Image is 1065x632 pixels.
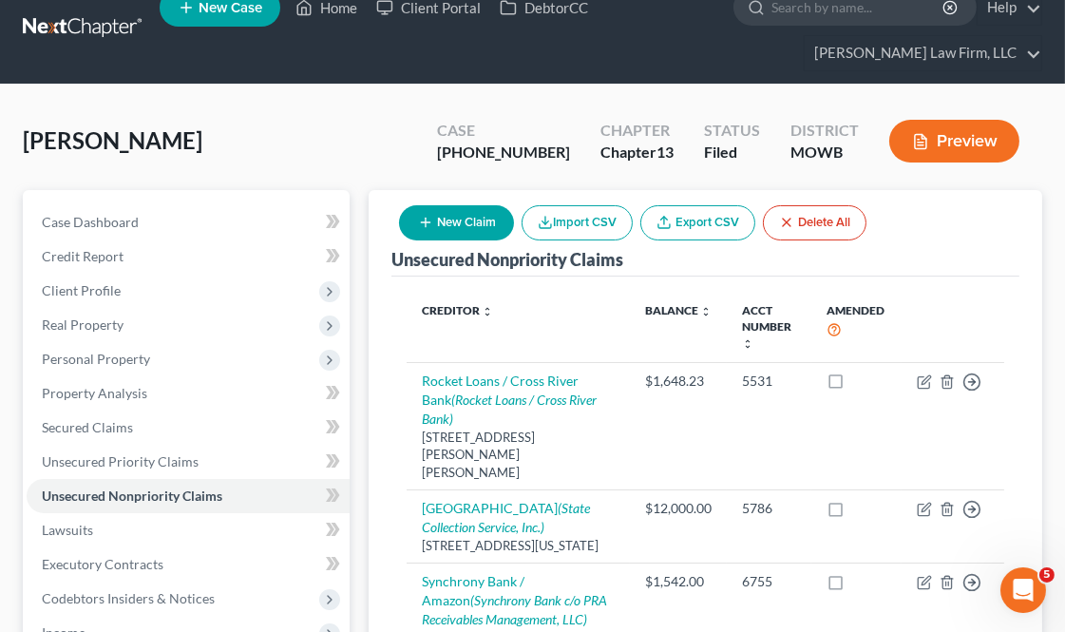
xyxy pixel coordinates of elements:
button: Import CSV [522,205,633,240]
span: Unsecured Priority Claims [42,453,199,469]
div: $12,000.00 [645,499,712,518]
span: Personal Property [42,351,150,367]
button: Delete All [763,205,866,240]
span: Executory Contracts [42,556,163,572]
a: Creditor unfold_more [422,303,493,317]
button: Preview [889,120,1019,163]
th: Amended [811,292,902,363]
span: Property Analysis [42,385,147,401]
i: unfold_more [700,306,712,317]
div: 6755 [742,572,796,591]
span: Credit Report [42,248,124,264]
span: Case Dashboard [42,214,139,230]
iframe: Intercom live chat [1000,567,1046,613]
div: Case [437,120,570,142]
i: (State Collection Service, Inc.) [422,500,590,535]
a: [PERSON_NAME] Law Firm, LLC [805,36,1041,70]
a: Executory Contracts [27,547,350,582]
span: 13 [656,143,674,161]
div: 5531 [742,372,796,391]
a: Export CSV [640,205,755,240]
span: Real Property [42,316,124,333]
div: [STREET_ADDRESS][US_STATE] [422,537,615,555]
div: [PHONE_NUMBER] [437,142,570,163]
a: Balance unfold_more [645,303,712,317]
div: Chapter [600,142,674,163]
button: New Claim [399,205,514,240]
i: unfold_more [482,306,493,317]
div: $1,648.23 [645,372,712,391]
a: Rocket Loans / Cross River Bank(Rocket Loans / Cross River Bank) [422,373,597,427]
div: Chapter [600,120,674,142]
span: Codebtors Insiders & Notices [42,590,215,606]
div: Unsecured Nonpriority Claims [391,248,623,271]
div: $1,542.00 [645,572,712,591]
span: [PERSON_NAME] [23,126,202,154]
a: Credit Report [27,239,350,274]
i: (Synchrony Bank c/o PRA Receivables Management, LLC) [422,592,607,627]
i: unfold_more [742,338,753,350]
span: 5 [1039,567,1055,583]
div: District [790,120,859,142]
span: Secured Claims [42,419,133,435]
a: Case Dashboard [27,205,350,239]
div: [STREET_ADDRESS][PERSON_NAME][PERSON_NAME] [422,429,615,482]
a: Synchrony Bank / Amazon(Synchrony Bank c/o PRA Receivables Management, LLC) [422,573,607,627]
div: MOWB [790,142,859,163]
a: Property Analysis [27,376,350,411]
a: Acct Number unfold_more [742,303,791,350]
a: Lawsuits [27,513,350,547]
span: Client Profile [42,282,121,298]
a: [GEOGRAPHIC_DATA](State Collection Service, Inc.) [422,500,590,535]
a: Secured Claims [27,411,350,445]
span: Unsecured Nonpriority Claims [42,488,222,504]
div: 5786 [742,499,796,518]
a: Unsecured Priority Claims [27,445,350,479]
a: Unsecured Nonpriority Claims [27,479,350,513]
div: Filed [704,142,760,163]
div: Status [704,120,760,142]
span: New Case [199,1,262,15]
span: Lawsuits [42,522,93,538]
i: (Rocket Loans / Cross River Bank) [422,392,597,427]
